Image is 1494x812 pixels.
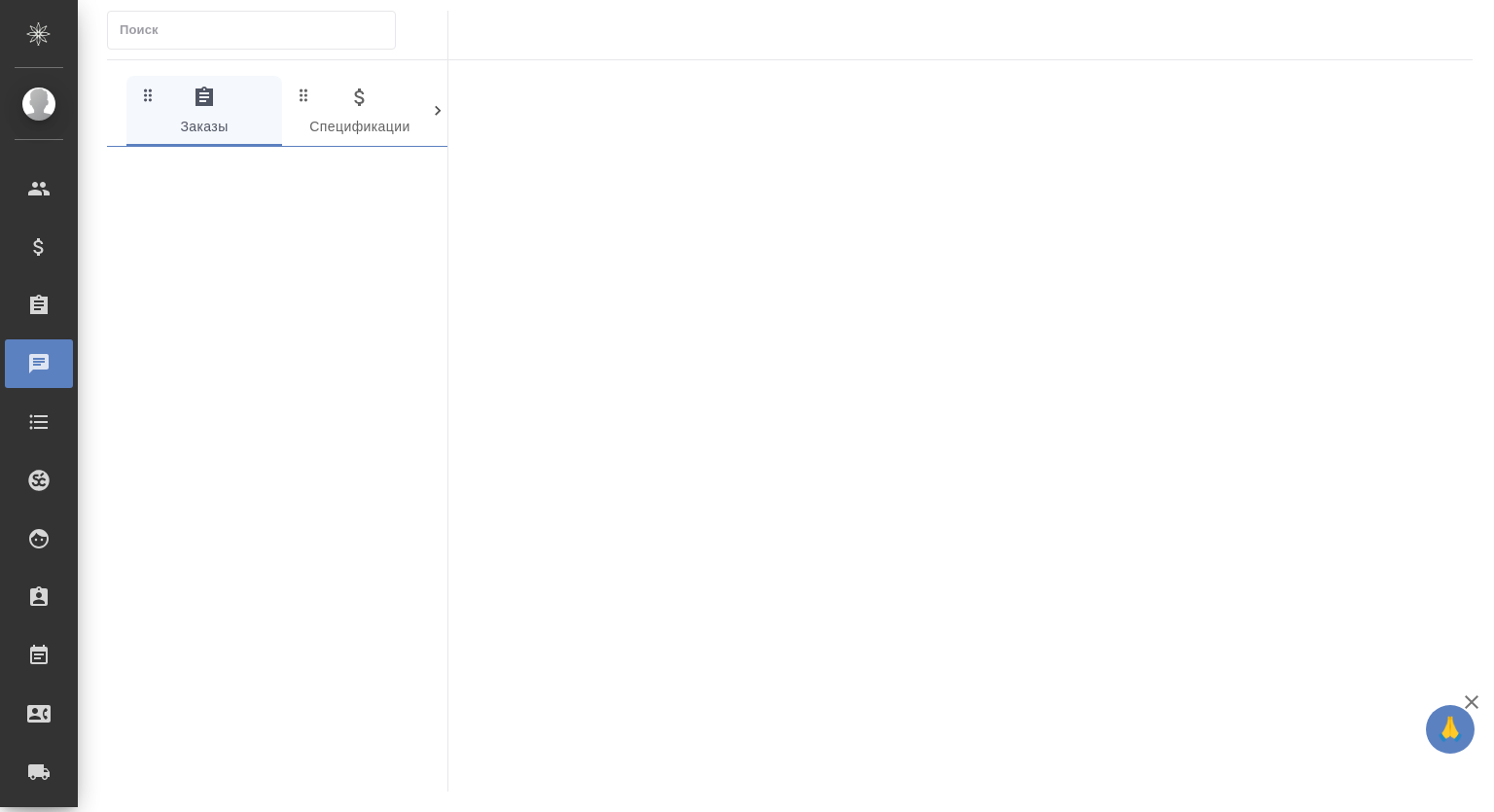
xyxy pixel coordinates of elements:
[295,86,313,104] svg: Зажми и перетащи, чтобы поменять порядок вкладок
[1434,709,1467,750] span: 🙏
[139,86,158,104] svg: Зажми и перетащи, чтобы поменять порядок вкладок
[294,86,426,139] span: Спецификации
[1426,705,1475,754] button: 🙏
[138,86,270,139] span: Заказы
[120,17,395,44] input: Поиск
